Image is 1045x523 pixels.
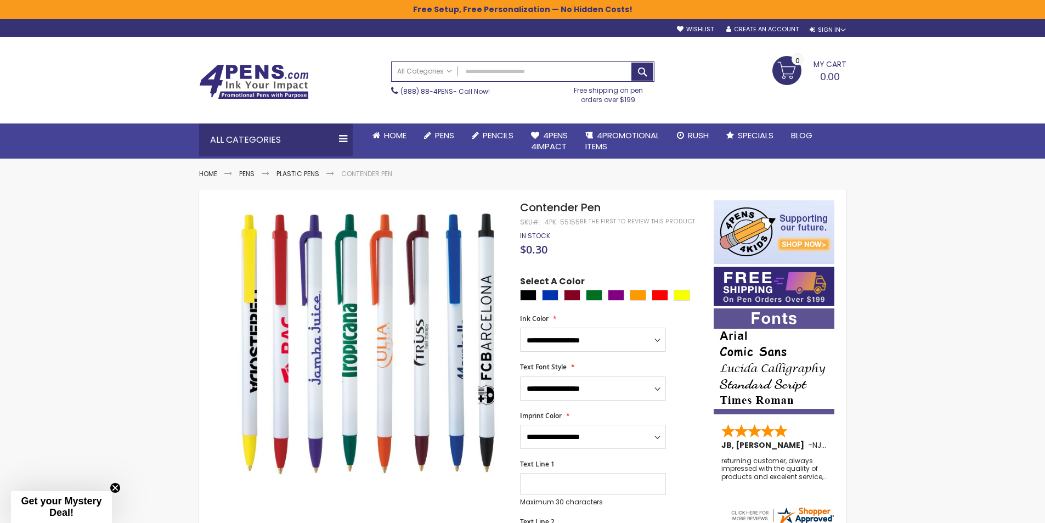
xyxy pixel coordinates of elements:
[520,232,550,240] div: Availability
[688,130,709,141] span: Rush
[562,82,654,104] div: Free shipping on pen orders over $199
[580,217,695,226] a: Be the first to review this product
[810,26,846,34] div: Sign In
[545,218,580,227] div: 4PK-55155
[199,169,217,178] a: Home
[520,275,585,290] span: Select A Color
[820,70,840,83] span: 0.00
[718,123,782,148] a: Specials
[341,170,392,178] li: Contender Pen
[520,200,601,215] span: Contender Pen
[520,314,549,323] span: Ink Color
[199,123,353,156] div: All Categories
[721,440,808,451] span: JB, [PERSON_NAME]
[791,130,812,141] span: Blog
[726,25,799,33] a: Create an Account
[199,64,309,99] img: 4Pens Custom Pens and Promotional Products
[520,242,547,257] span: $0.30
[577,123,668,159] a: 4PROMOTIONALITEMS
[738,130,773,141] span: Specials
[721,457,828,481] div: returning customer, always impressed with the quality of products and excelent service, will retu...
[520,411,562,420] span: Imprint Color
[520,290,536,301] div: Black
[400,87,490,96] span: - Call Now!
[772,56,846,83] a: 0.00 0
[564,290,580,301] div: Burgundy
[520,362,567,372] span: Text Font Style
[782,123,821,148] a: Blog
[483,130,513,141] span: Pencils
[652,290,668,301] div: Red
[668,123,718,148] a: Rush
[276,169,319,178] a: Plastic Pens
[463,123,522,148] a: Pencils
[397,67,452,76] span: All Categories
[11,491,112,523] div: Get your Mystery Deal!Close teaser
[531,130,568,152] span: 4Pens 4impact
[630,290,646,301] div: Orange
[522,123,577,159] a: 4Pens4impact
[110,482,121,493] button: Close teaser
[221,199,506,484] img: Contender Pen
[384,130,406,141] span: Home
[585,130,659,152] span: 4PROMOTIONAL ITEMS
[392,62,457,80] a: All Categories
[435,130,454,141] span: Pens
[677,25,714,33] a: Wishlist
[520,498,666,507] p: Maximum 30 characters
[714,267,834,306] img: Free shipping on orders over $199
[520,459,555,469] span: Text Line 1
[239,169,255,178] a: Pens
[520,231,550,240] span: In stock
[795,55,800,66] span: 0
[608,290,624,301] div: Purple
[415,123,463,148] a: Pens
[714,308,834,414] img: font-personalization-examples
[364,123,415,148] a: Home
[586,290,602,301] div: Green
[674,290,690,301] div: Yellow
[21,496,101,518] span: Get your Mystery Deal!
[520,217,540,227] strong: SKU
[714,200,834,264] img: 4pens 4 kids
[400,87,453,96] a: (888) 88-4PENS
[542,290,558,301] div: Blue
